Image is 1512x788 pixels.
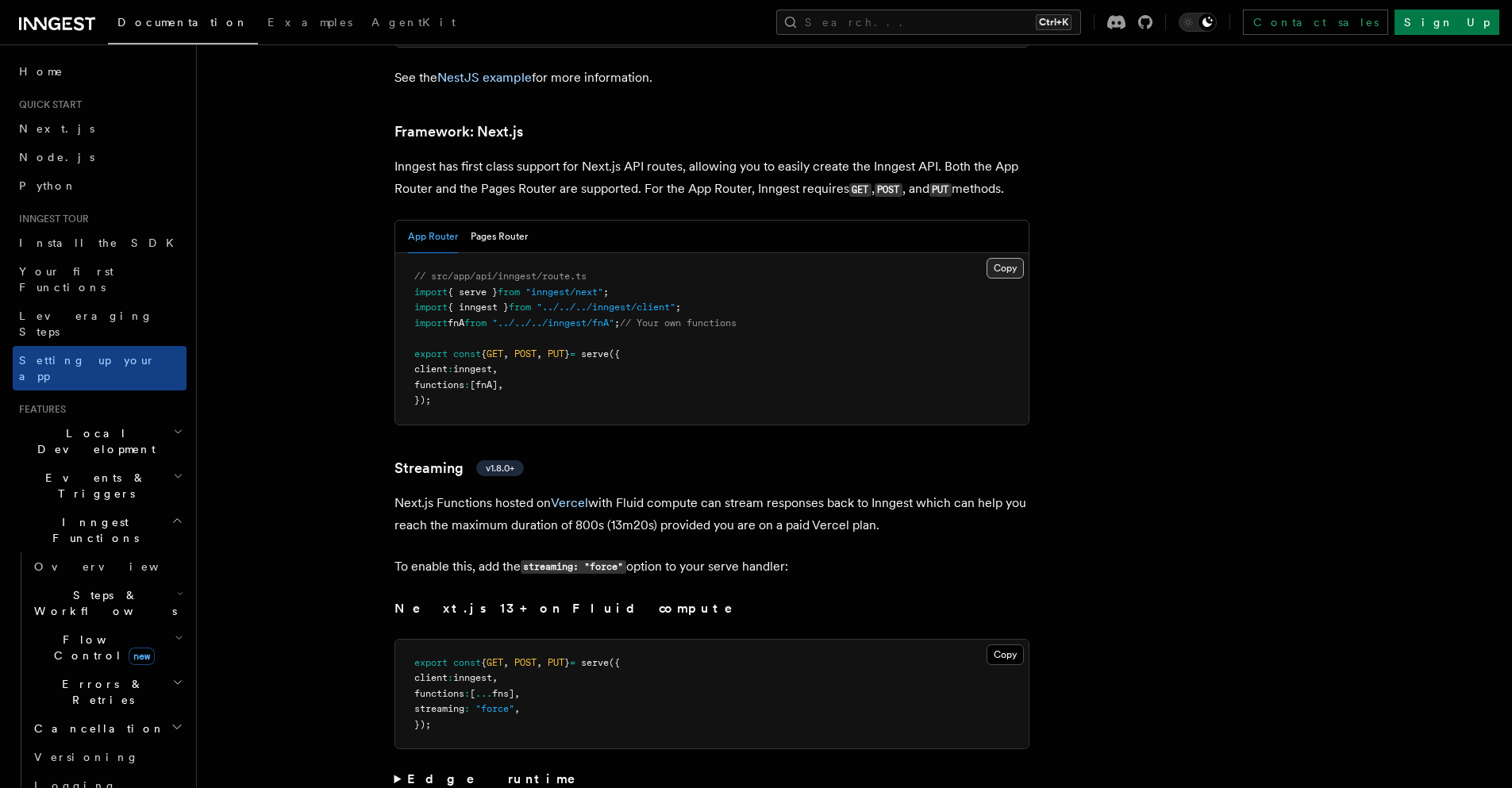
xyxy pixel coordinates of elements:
span: : [448,363,453,375]
a: Your first Functions [13,257,187,302]
span: serve [581,657,609,668]
span: streaming [414,703,464,714]
kbd: Ctrl+K [1036,14,1071,30]
span: import [414,317,448,329]
span: , [537,348,542,359]
button: Flow Controlnew [28,625,187,670]
span: , [492,672,498,683]
button: Copy [987,258,1024,279]
button: Pages Router [471,221,528,253]
span: { [481,657,487,668]
span: = [570,657,575,668]
span: Documentation [117,16,248,29]
span: functions [414,379,464,390]
span: Quick start [13,98,82,111]
a: Streamingv1.8.0+ [394,457,524,479]
a: NestJS example [437,70,532,85]
span: AgentKit [371,16,456,29]
span: Cancellation [28,721,165,736]
span: : [464,688,470,699]
a: Vercel [551,495,588,510]
a: Documentation [108,5,258,44]
a: Python [13,171,187,200]
span: , [503,657,509,668]
a: Framework: Next.js [394,121,523,143]
p: Next.js Functions hosted on with Fluid compute can stream responses back to Inngest which can hel... [394,492,1029,536]
span: Errors & Retries [28,676,172,708]
span: POST [514,657,537,668]
span: Steps & Workflows [28,587,177,619]
strong: Edge runtime [407,771,598,786]
span: client [414,672,448,683]
button: App Router [408,221,458,253]
button: Local Development [13,419,187,463]
span: GET [487,348,503,359]
span: Flow Control [28,632,175,663]
span: , [498,379,503,390]
span: : [464,379,470,390]
span: }); [414,394,431,406]
span: Events & Triggers [13,470,173,502]
span: , [492,363,498,375]
span: Your first Functions [19,265,113,294]
span: , [503,348,509,359]
a: Leveraging Steps [13,302,187,346]
span: Versioning [34,751,139,763]
span: Examples [267,16,352,29]
span: , [537,657,542,668]
span: [fnA] [470,379,498,390]
span: Setting up your app [19,354,156,382]
a: Examples [258,5,362,43]
button: Search...Ctrl+K [776,10,1081,35]
a: Next.js [13,114,187,143]
span: GET [487,657,503,668]
span: PUT [548,348,564,359]
span: inngest [453,363,492,375]
span: inngest [453,672,492,683]
span: = [570,348,575,359]
a: Versioning [28,743,187,771]
span: ({ [609,348,620,359]
span: }); [414,719,431,730]
span: export [414,348,448,359]
span: from [498,286,520,298]
span: Install the SDK [19,236,183,249]
span: Node.js [19,151,94,163]
a: Setting up your app [13,346,187,390]
p: Inngest has first class support for Next.js API routes, allowing you to easily create the Inngest... [394,156,1029,201]
span: : [448,672,453,683]
strong: Next.js 13+ on Fluid compute [394,601,755,616]
button: Cancellation [28,714,187,743]
a: Home [13,57,187,86]
span: functions [414,688,464,699]
span: "../../../inngest/client" [537,302,675,313]
span: } [564,657,570,668]
a: Install the SDK [13,229,187,257]
span: PUT [548,657,564,668]
span: ({ [609,657,620,668]
span: ; [614,317,620,329]
span: POST [514,348,537,359]
span: , [514,703,520,714]
span: "../../../inngest/fnA" [492,317,614,329]
span: import [414,286,448,298]
span: client [414,363,448,375]
span: [ [470,688,475,699]
a: AgentKit [362,5,465,43]
span: new [129,648,155,665]
p: See the for more information. [394,67,1029,89]
span: ; [675,302,681,313]
a: Node.js [13,143,187,171]
span: { [481,348,487,359]
span: const [453,657,481,668]
code: GET [849,183,871,197]
span: Next.js [19,122,94,135]
span: fnA [448,317,464,329]
button: Steps & Workflows [28,581,187,625]
span: "inngest/next" [525,286,603,298]
span: v1.8.0+ [486,462,514,475]
button: Copy [987,644,1024,665]
span: from [509,302,531,313]
span: // Your own functions [620,317,737,329]
span: export [414,657,448,668]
